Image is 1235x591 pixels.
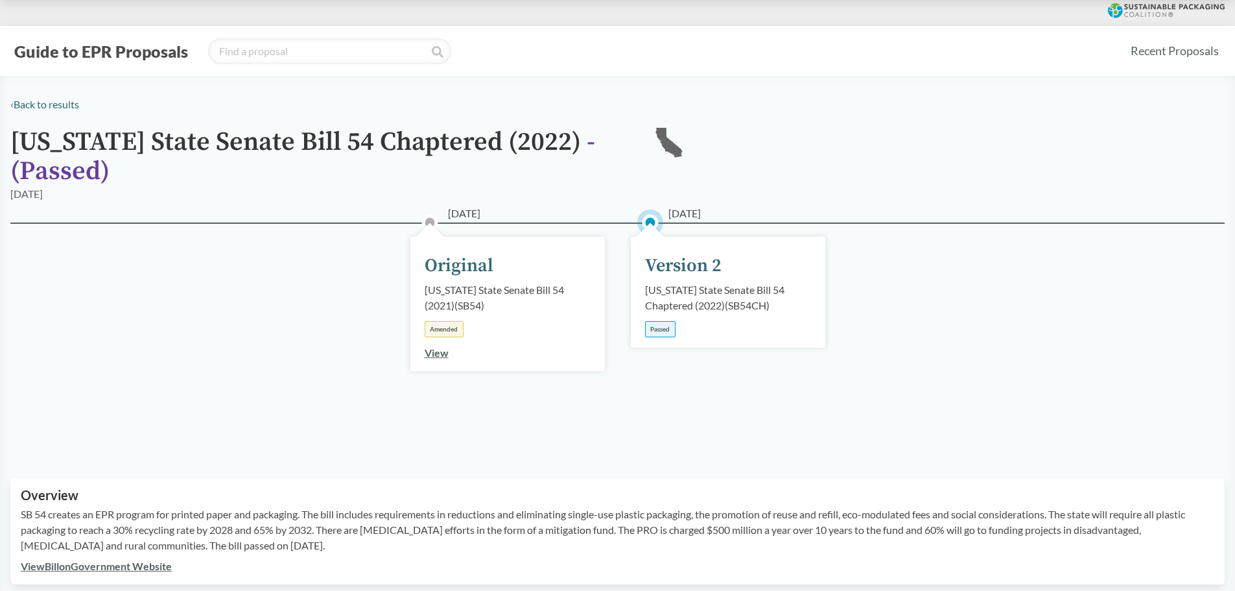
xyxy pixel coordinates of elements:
[10,98,79,110] a: ‹Back to results
[10,126,595,187] span: - ( Passed )
[10,128,633,186] h1: [US_STATE] State Senate Bill 54 Chaptered (2022)
[1125,36,1225,66] a: Recent Proposals
[645,252,722,280] div: Version 2
[668,206,701,221] span: [DATE]
[645,282,811,313] div: [US_STATE] State Senate Bill 54 Chaptered (2022) ( SB54CH )
[10,41,192,62] button: Guide to EPR Proposals
[208,38,451,64] input: Find a proposal
[21,560,172,572] a: ViewBillonGovernment Website
[425,252,493,280] div: Original
[425,321,464,337] div: Amended
[10,186,43,202] div: [DATE]
[21,488,1214,503] h2: Overview
[425,346,449,359] a: View
[448,206,480,221] span: [DATE]
[21,507,1214,553] p: SB 54 creates an EPR program for printed paper and packaging. The bill includes requirements in r...
[645,321,676,337] div: Passed
[425,282,591,313] div: [US_STATE] State Senate Bill 54 (2021) ( SB54 )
